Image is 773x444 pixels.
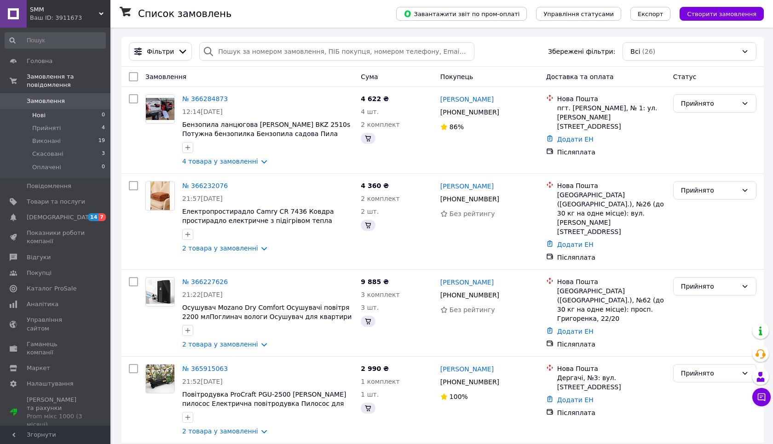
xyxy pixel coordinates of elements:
[182,182,228,189] a: № 366232076
[27,412,85,429] div: Prom мікс 1000 (3 місяці)
[27,364,50,372] span: Маркет
[361,182,389,189] span: 4 360 ₴
[182,208,334,233] a: Електропростирадло Camry CR 7436 Ковдра простирадло електричне з підігрівом тепла Електроплед
[557,364,666,373] div: Нова Пошта
[752,388,771,406] button: Чат з покупцем
[557,94,666,103] div: Нова Пошта
[27,253,51,262] span: Відгуки
[32,111,46,120] span: Нові
[546,73,614,80] span: Доставка та оплата
[440,364,494,374] a: [PERSON_NAME]
[146,280,174,303] img: Фото товару
[557,328,594,335] a: Додати ЕН
[361,208,379,215] span: 2 шт.
[27,340,85,357] span: Гаманець компанії
[438,193,501,205] div: [PHONE_NUMBER]
[361,365,389,372] span: 2 990 ₴
[438,376,501,388] div: [PHONE_NUMBER]
[27,97,65,105] span: Замовлення
[404,10,519,18] span: Завантажити звіт по пром-оплаті
[548,47,615,56] span: Збережені фільтри:
[182,427,258,435] a: 2 товара у замовленні
[98,213,106,221] span: 7
[98,137,105,145] span: 19
[361,378,399,385] span: 1 комплект
[450,123,464,131] span: 86%
[145,364,175,393] a: Фото товару
[27,57,52,65] span: Головна
[182,378,223,385] span: 21:52[DATE]
[182,121,350,147] a: Бензопила ланцюгова [PERSON_NAME] BKZ 2510s Потужна бензопилка Бензопила садова Пила ланцюгова ля...
[182,245,258,252] a: 2 товара у замовленні
[88,213,98,221] span: 14
[27,73,110,89] span: Замовлення та повідомлення
[145,277,175,307] a: Фото товару
[182,158,258,165] a: 4 товара у замовленні
[182,195,223,202] span: 21:57[DATE]
[361,195,399,202] span: 2 комплект
[557,340,666,349] div: Післяплата
[681,368,738,378] div: Прийнято
[182,341,258,348] a: 2 товара у замовленні
[440,73,473,80] span: Покупець
[182,304,352,330] a: Осушувач Mozano Dry Comfort Осушувачі повітря 2200 млПоглинач вологи Осушувач для квартири Осушув...
[102,124,105,132] span: 4
[638,11,663,17] span: Експорт
[27,229,85,245] span: Показники роботи компанії
[681,281,738,291] div: Прийнято
[361,95,389,102] span: 4 622 ₴
[27,182,71,190] span: Повідомлення
[361,108,379,115] span: 4 шт.
[642,48,656,55] span: (26)
[182,365,228,372] a: № 365915063
[182,95,228,102] a: № 366284873
[30,6,99,14] span: SMM
[557,396,594,404] a: Додати ЕН
[450,393,468,400] span: 100%
[32,150,63,158] span: Скасовані
[361,121,399,128] span: 2 комплект
[361,73,378,80] span: Cума
[438,289,501,302] div: [PHONE_NUMBER]
[557,241,594,248] a: Додати ЕН
[182,278,228,285] a: № 366227626
[146,98,174,120] img: Фото товару
[102,111,105,120] span: 0
[138,8,231,19] h1: Список замовлень
[543,11,614,17] span: Управління статусами
[681,98,738,108] div: Прийнято
[150,182,169,210] img: Фото товару
[32,137,61,145] span: Виконані
[557,253,666,262] div: Післяплата
[32,124,61,132] span: Прийняті
[30,14,110,22] div: Ваш ID: 3911673
[557,408,666,417] div: Післяплата
[199,42,474,61] input: Пошук за номером замовлення, ПІБ покупця, номером телефону, Email, номером накладної
[102,150,105,158] span: 3
[147,47,174,56] span: Фільтри
[557,181,666,190] div: Нова Пошта
[673,73,697,80] span: Статус
[182,391,346,416] a: Повітродувка ProCraft PGU-2500 [PERSON_NAME] пилосос Електрична повітродувка Пилосос для листя та...
[361,291,399,298] span: 3 комплект
[557,190,666,236] div: [GEOGRAPHIC_DATA] ([GEOGRAPHIC_DATA].), №26 (до 30 кг на одне місце): вул. [PERSON_NAME][STREET_A...
[27,300,58,308] span: Аналітика
[440,182,494,191] a: [PERSON_NAME]
[557,277,666,286] div: Нова Пошта
[361,391,379,398] span: 1 шт.
[27,316,85,332] span: Управління сайтом
[681,185,738,195] div: Прийнято
[536,7,621,21] button: Управління статусами
[145,73,186,80] span: Замовлення
[27,396,85,429] span: [PERSON_NAME] та рахунки
[630,47,640,56] span: Всі
[438,106,501,119] div: [PHONE_NUMBER]
[680,7,764,21] button: Створити замовлення
[670,10,764,17] a: Створити замовлення
[145,94,175,124] a: Фото товару
[450,306,495,313] span: Без рейтингу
